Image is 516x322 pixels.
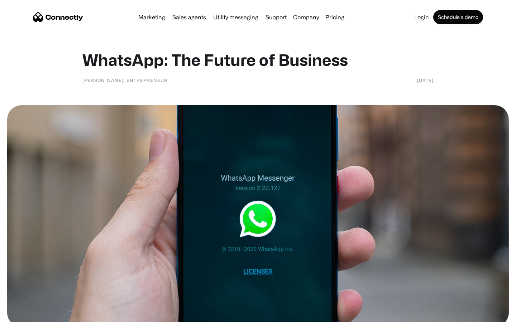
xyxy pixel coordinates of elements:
h1: WhatsApp: The Future of Business [82,50,434,69]
a: Marketing [135,14,168,20]
a: Schedule a demo [433,10,483,24]
a: Support [263,14,290,20]
a: Login [411,14,432,20]
div: Company [291,12,321,22]
ul: Language list [14,309,43,319]
aside: Language selected: English [7,309,43,319]
a: home [33,12,83,23]
a: Pricing [322,14,347,20]
a: Utility messaging [210,14,261,20]
div: Company [293,12,319,22]
a: Sales agents [169,14,209,20]
div: [DATE] [417,77,434,84]
div: [PERSON_NAME], Entrepreneur [82,77,168,84]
